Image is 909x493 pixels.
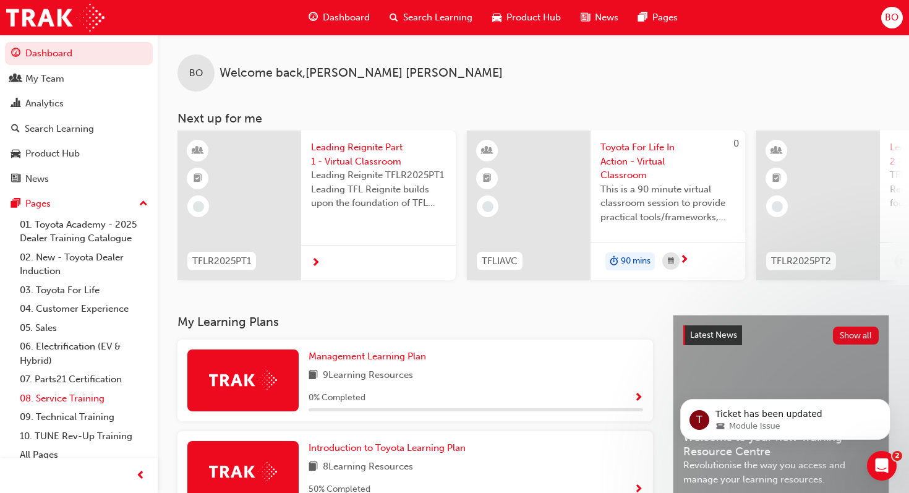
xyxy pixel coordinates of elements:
h3: My Learning Plans [177,315,653,329]
a: 06. Electrification (EV & Hybrid) [15,337,153,370]
span: learningResourceType_INSTRUCTOR_LED-icon [772,143,781,159]
a: 04. Customer Experience [15,299,153,319]
span: calendar-icon [668,254,674,269]
button: Pages [5,192,153,215]
span: Toyota For Life In Action - Virtual Classroom [600,140,735,182]
a: 02. New - Toyota Dealer Induction [15,248,153,281]
a: 03. Toyota For Life [15,281,153,300]
span: Welcome back , [PERSON_NAME] [PERSON_NAME] [220,66,503,80]
a: My Team [5,67,153,90]
span: learningResourceType_INSTRUCTOR_LED-icon [483,143,492,159]
span: BO [885,11,898,25]
div: Product Hub [25,147,80,161]
span: prev-icon [136,468,145,484]
span: pages-icon [11,199,20,210]
span: TFLR2025PT1 [192,254,251,268]
span: booktick-icon [483,171,492,187]
div: Pages [25,197,51,211]
span: news-icon [581,10,590,25]
span: booktick-icon [194,171,202,187]
h3: Next up for me [158,111,909,126]
a: Dashboard [5,42,153,65]
span: book-icon [309,368,318,384]
button: Show all [833,327,879,345]
span: 0 [733,138,739,149]
span: News [595,11,618,25]
a: 09. Technical Training [15,408,153,427]
button: BO [881,7,903,28]
span: learningRecordVerb_NONE-icon [772,201,783,212]
span: BO [189,66,203,80]
span: 8 Learning Resources [323,460,413,475]
span: 90 mins [621,254,651,268]
span: Dashboard [323,11,370,25]
a: TFLR2025PT1Leading Reignite Part 1 - Virtual ClassroomLeading Reignite TFLR2025PT1 Leading TFL Re... [177,131,456,280]
span: Product Hub [506,11,561,25]
span: learningRecordVerb_NONE-icon [193,201,204,212]
span: Leading Reignite Part 1 - Virtual Classroom [311,140,446,168]
a: 0TFLIAVCToyota For Life In Action - Virtual ClassroomThis is a 90 minute virtual classroom sessio... [467,131,745,280]
span: calendar-icon [900,254,907,270]
a: 07. Parts21 Certification [15,370,153,389]
span: Pages [652,11,678,25]
iframe: Intercom notifications message [662,373,909,460]
span: next-icon [311,258,320,269]
span: TFLR2025PT2 [771,254,831,268]
span: Leading Reignite TFLR2025PT1 Leading TFL Reignite builds upon the foundation of TFL Reignite, rea... [311,168,446,210]
button: Show Progress [634,390,643,406]
span: Revolutionise the way you access and manage your learning resources. [683,458,879,486]
span: Latest News [690,330,737,340]
div: News [25,172,49,186]
span: 0 % Completed [309,391,365,405]
span: learningRecordVerb_NONE-icon [482,201,493,212]
span: up-icon [139,196,148,212]
a: Latest NewsShow all [683,325,879,345]
span: search-icon [390,10,398,25]
span: guage-icon [11,48,20,59]
a: search-iconSearch Learning [380,5,482,30]
a: 10. TUNE Rev-Up Training [15,427,153,446]
a: Analytics [5,92,153,115]
div: Search Learning [25,122,94,136]
span: guage-icon [309,10,318,25]
iframe: Intercom live chat [867,451,897,481]
span: learningResourceType_INSTRUCTOR_LED-icon [194,143,202,159]
a: Management Learning Plan [309,349,431,364]
span: car-icon [492,10,501,25]
div: Analytics [25,96,64,111]
span: chart-icon [11,98,20,109]
a: news-iconNews [571,5,628,30]
span: 9 Learning Resources [323,368,413,384]
img: Trak [6,4,105,32]
span: duration-icon [610,254,618,270]
span: Search Learning [403,11,472,25]
span: people-icon [11,74,20,85]
span: 2 [892,451,902,461]
a: Search Learning [5,118,153,140]
button: DashboardMy TeamAnalyticsSearch LearningProduct HubNews [5,40,153,192]
img: Trak [209,371,277,390]
a: guage-iconDashboard [299,5,380,30]
a: 08. Service Training [15,389,153,408]
a: 01. Toyota Academy - 2025 Dealer Training Catalogue [15,215,153,248]
span: Introduction to Toyota Learning Plan [309,442,466,453]
div: My Team [25,72,64,86]
span: pages-icon [638,10,647,25]
span: car-icon [11,148,20,160]
span: Management Learning Plan [309,351,426,362]
span: booktick-icon [772,171,781,187]
a: Product Hub [5,142,153,165]
span: This is a 90 minute virtual classroom session to provide practical tools/frameworks, behaviours a... [600,182,735,225]
span: news-icon [11,174,20,185]
span: book-icon [309,460,318,475]
a: car-iconProduct Hub [482,5,571,30]
span: Show Progress [634,393,643,404]
span: TFLIAVC [482,254,518,268]
a: 05. Sales [15,319,153,338]
a: Introduction to Toyota Learning Plan [309,441,471,455]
